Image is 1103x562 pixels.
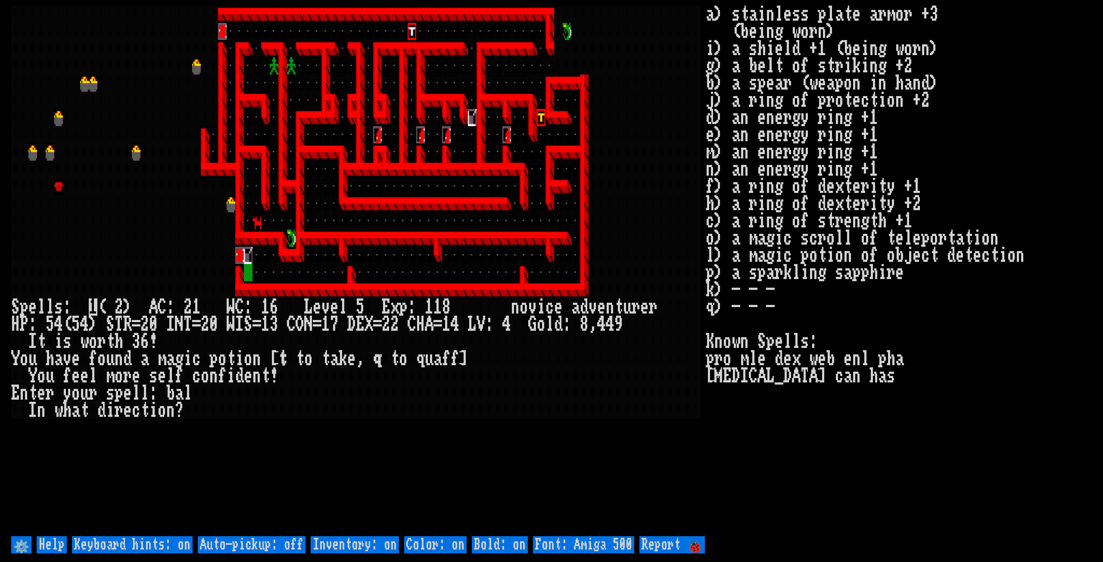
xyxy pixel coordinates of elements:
div: e [244,367,252,385]
div: d [554,316,563,333]
div: : [166,298,175,316]
div: 3 [132,333,140,350]
div: L [304,298,313,316]
div: S [106,316,115,333]
div: 4 [597,316,606,333]
div: a [175,385,184,402]
div: N [175,316,184,333]
div: 4 [80,316,89,333]
div: Y [11,350,20,367]
div: R [123,316,132,333]
div: n [252,367,261,385]
div: ? [175,402,184,419]
div: l [46,298,54,316]
div: p [399,298,408,316]
div: t [390,350,399,367]
div: y [63,385,72,402]
div: m [106,367,115,385]
div: t [278,350,287,367]
div: V [477,316,485,333]
div: r [649,298,657,316]
div: o [37,367,46,385]
div: v [63,350,72,367]
mark: 1 [89,298,97,316]
div: t [296,350,304,367]
div: e [123,402,132,419]
div: r [123,367,132,385]
div: ] [459,350,468,367]
div: t [227,350,235,367]
div: s [106,385,115,402]
div: : [149,385,158,402]
div: ! [270,367,278,385]
div: W [227,316,235,333]
div: s [63,333,72,350]
input: ⚙️ [11,536,31,553]
div: f [218,367,227,385]
div: e [347,350,356,367]
div: e [72,350,80,367]
div: o [158,402,166,419]
div: a [140,350,149,367]
div: i [54,333,63,350]
div: h [115,333,123,350]
div: T [115,316,123,333]
div: 5 [72,316,80,333]
div: [ [270,350,278,367]
div: e [72,367,80,385]
div: f [175,367,184,385]
div: b [166,385,175,402]
div: 6 [270,298,278,316]
div: = [373,316,382,333]
div: a [330,350,339,367]
div: n [37,402,46,419]
div: r [115,402,123,419]
div: a [54,350,63,367]
div: o [218,350,227,367]
div: i [149,402,158,419]
div: t [80,402,89,419]
div: P [20,316,28,333]
div: f [89,350,97,367]
div: l [89,367,97,385]
div: u [623,298,632,316]
div: I [235,316,244,333]
input: Font: Amiga 500 [533,536,634,553]
div: i [235,350,244,367]
div: e [640,298,649,316]
div: 5 [46,316,54,333]
div: c [192,367,201,385]
div: n [20,385,28,402]
div: l [184,385,192,402]
div: ( [97,298,106,316]
div: o [72,385,80,402]
div: w [80,333,89,350]
div: 7 [330,316,339,333]
div: 4 [606,316,614,333]
div: d [235,367,244,385]
div: e [313,298,321,316]
input: Color: on [404,536,467,553]
div: n [511,298,520,316]
div: 0 [149,316,158,333]
div: 2 [390,316,399,333]
div: C [235,298,244,316]
div: : [28,316,37,333]
div: 2 [382,316,390,333]
div: I [28,333,37,350]
div: c [132,402,140,419]
div: 3 [270,316,278,333]
div: 2 [115,298,123,316]
div: C [408,316,416,333]
div: l [339,298,347,316]
input: Help [37,536,67,553]
div: r [97,333,106,350]
div: e [158,367,166,385]
div: 8 [442,298,451,316]
div: : [563,316,571,333]
div: o [304,350,313,367]
div: S [244,316,252,333]
div: r [46,385,54,402]
div: o [20,350,28,367]
div: t [37,333,46,350]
